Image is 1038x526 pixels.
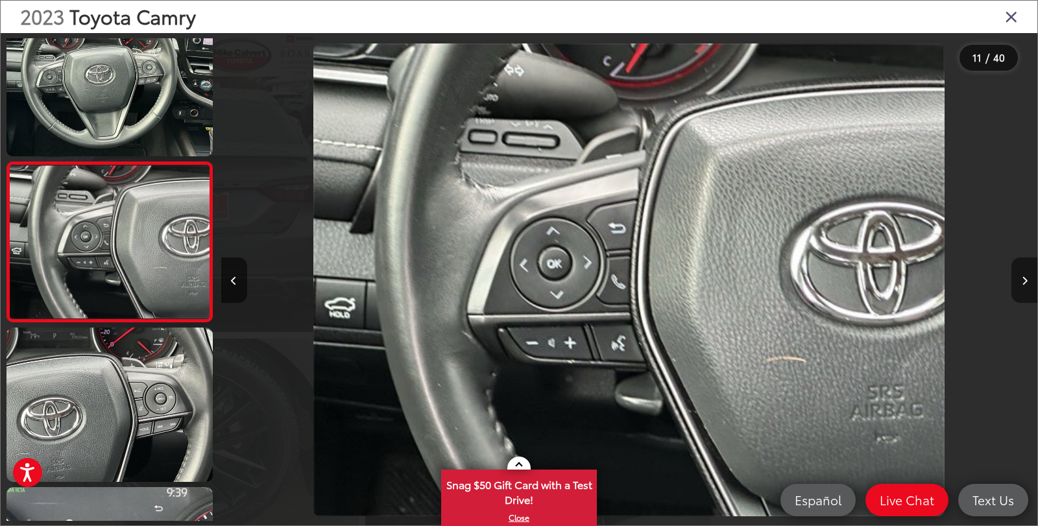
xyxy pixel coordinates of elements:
[221,257,247,303] button: Previous image
[972,50,982,64] span: 11
[313,43,945,517] img: 2023 Toyota Camry XSE
[865,484,948,516] a: Live Chat
[873,492,941,508] span: Live Chat
[1005,8,1018,25] i: Close gallery
[780,484,856,516] a: Español
[984,53,991,62] span: /
[958,484,1028,516] a: Text Us
[5,326,215,484] img: 2023 Toyota Camry XSE
[993,50,1005,64] span: 40
[1011,257,1037,303] button: Next image
[69,2,196,30] span: Toyota Camry
[8,165,211,318] img: 2023 Toyota Camry XSE
[788,492,848,508] span: Español
[442,471,596,510] span: Snag $50 Gift Card with a Test Drive!
[20,2,64,30] span: 2023
[966,492,1020,508] span: Text Us
[221,43,1037,517] div: 2023 Toyota Camry XSE 10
